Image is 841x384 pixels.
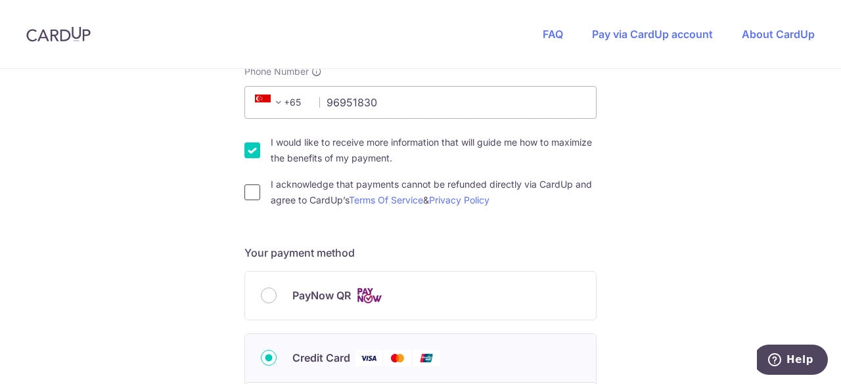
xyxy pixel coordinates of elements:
span: +65 [251,95,310,110]
span: Credit Card [292,350,350,366]
span: +65 [255,95,286,110]
a: Privacy Policy [429,194,489,205]
a: Terms Of Service [349,194,423,205]
h5: Your payment method [244,245,597,261]
img: CardUp [26,26,91,42]
img: Union Pay [413,350,440,366]
a: Pay via CardUp account [592,28,713,41]
label: I acknowledge that payments cannot be refunded directly via CardUp and agree to CardUp’s & [271,177,597,208]
div: PayNow QR Cards logo [261,288,580,304]
span: PayNow QR [292,288,351,303]
a: About CardUp [742,28,815,41]
label: I would like to receive more information that will guide me how to maximize the benefits of my pa... [271,135,597,166]
div: Credit Card Visa Mastercard Union Pay [261,350,580,366]
a: FAQ [543,28,563,41]
span: Phone Number [244,65,309,78]
img: Visa [355,350,382,366]
img: Cards logo [356,288,382,304]
iframe: Opens a widget where you can find more information [757,345,828,377]
img: Mastercard [384,350,411,366]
